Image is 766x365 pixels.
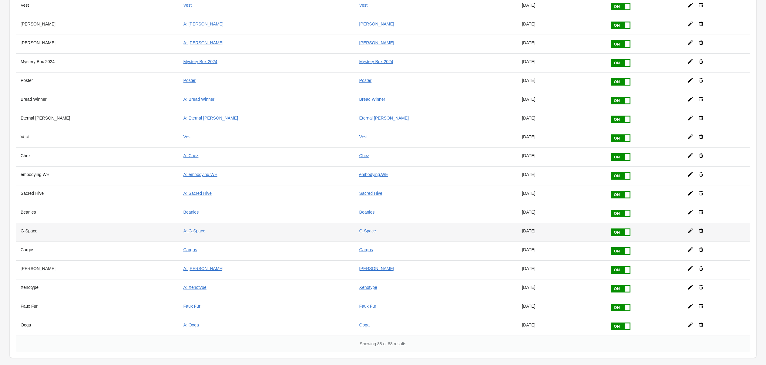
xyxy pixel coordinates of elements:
td: [DATE] [517,298,606,317]
a: Poster [183,78,196,83]
th: Sacred Hive [16,185,179,204]
td: [DATE] [517,166,606,185]
a: Poster [359,78,371,83]
a: Beanies [359,210,375,215]
a: Faux Fur [359,304,376,309]
a: Mystery Box 2024 [183,59,217,64]
a: Eternal [PERSON_NAME] [359,116,409,120]
td: [DATE] [517,185,606,204]
a: Vest [183,3,192,8]
th: [PERSON_NAME] [16,16,179,35]
th: Eternal [PERSON_NAME] [16,110,179,129]
td: [DATE] [517,242,606,260]
td: [DATE] [517,223,606,242]
a: Mystery Box 2024 [359,59,393,64]
td: [DATE] [517,147,606,166]
th: Poster [16,72,179,91]
div: Showing 88 of 88 results [16,336,750,352]
a: [PERSON_NAME] [359,22,394,26]
a: A: G-Space [183,228,205,233]
td: [DATE] [517,53,606,72]
th: Cargos [16,242,179,260]
a: Xenotype [359,285,377,290]
a: Ooga [359,323,370,327]
th: Vest [16,129,179,147]
a: [PERSON_NAME] [359,266,394,271]
a: A: Sacred Hive [183,191,212,196]
a: Beanies [183,210,199,215]
a: embodying.WE [359,172,388,177]
a: A: [PERSON_NAME] [183,266,223,271]
a: A: Eternal [PERSON_NAME] [183,116,238,120]
a: Vest [359,3,368,8]
th: Bread Winner [16,91,179,110]
a: Bread Winner [359,97,385,102]
a: [PERSON_NAME] [359,40,394,45]
a: Faux Fur [183,304,200,309]
th: Beanies [16,204,179,223]
a: A: embodying.WE [183,172,217,177]
td: [DATE] [517,204,606,223]
td: [DATE] [517,317,606,336]
th: Faux Fur [16,298,179,317]
td: [DATE] [517,110,606,129]
td: [DATE] [517,260,606,279]
td: [DATE] [517,129,606,147]
a: Cargos [359,247,373,252]
th: Mystery Box 2024 [16,53,179,72]
a: A: Bread Winner [183,97,215,102]
th: [PERSON_NAME] [16,260,179,279]
a: A: [PERSON_NAME] [183,40,223,45]
td: [DATE] [517,279,606,298]
th: Chez [16,147,179,166]
td: [DATE] [517,72,606,91]
a: A: Ooga [183,323,199,327]
td: [DATE] [517,16,606,35]
th: [PERSON_NAME] [16,35,179,53]
a: A: [PERSON_NAME] [183,22,223,26]
td: [DATE] [517,35,606,53]
th: embodying.WE [16,166,179,185]
a: G-Space [359,228,376,233]
a: Cargos [183,247,197,252]
a: A: Xenotype [183,285,207,290]
th: Xenotype [16,279,179,298]
a: Sacred Hive [359,191,382,196]
th: Ooga [16,317,179,336]
a: Vest [183,134,192,139]
td: [DATE] [517,91,606,110]
th: G-Space [16,223,179,242]
a: Vest [359,134,368,139]
a: Chez [359,153,369,158]
a: A: Chez [183,153,199,158]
